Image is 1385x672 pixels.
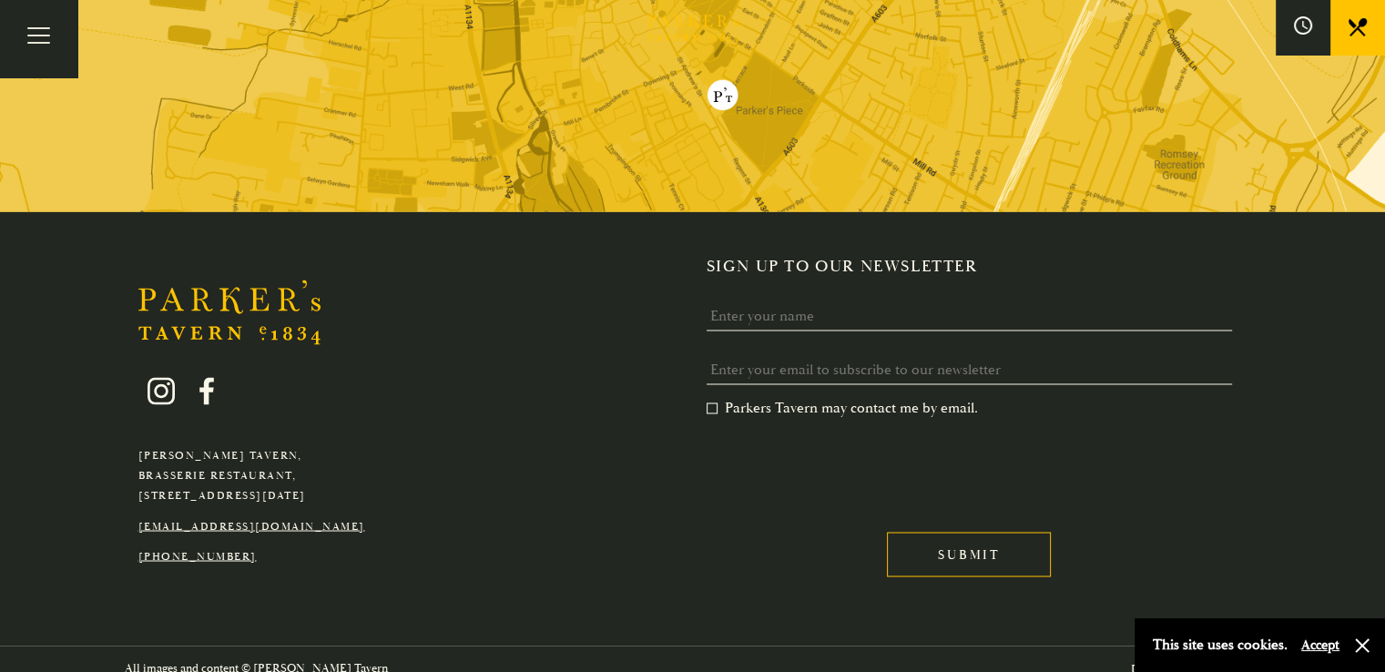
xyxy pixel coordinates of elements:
[707,356,1233,384] input: Enter your email to subscribe to our newsletter
[707,432,983,503] iframe: reCAPTCHA
[707,399,978,417] label: Parkers Tavern may contact me by email.
[1153,632,1288,658] p: This site uses cookies.
[887,532,1051,576] input: Submit
[138,549,257,563] a: [PHONE_NUMBER]
[707,257,1248,277] h2: Sign up to our newsletter
[707,302,1233,331] input: Enter your name
[138,519,365,533] a: [EMAIL_ADDRESS][DOMAIN_NAME]
[1353,636,1371,655] button: Close and accept
[1301,636,1339,654] button: Accept
[138,446,365,505] p: [PERSON_NAME] Tavern, Brasserie Restaurant, [STREET_ADDRESS][DATE]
